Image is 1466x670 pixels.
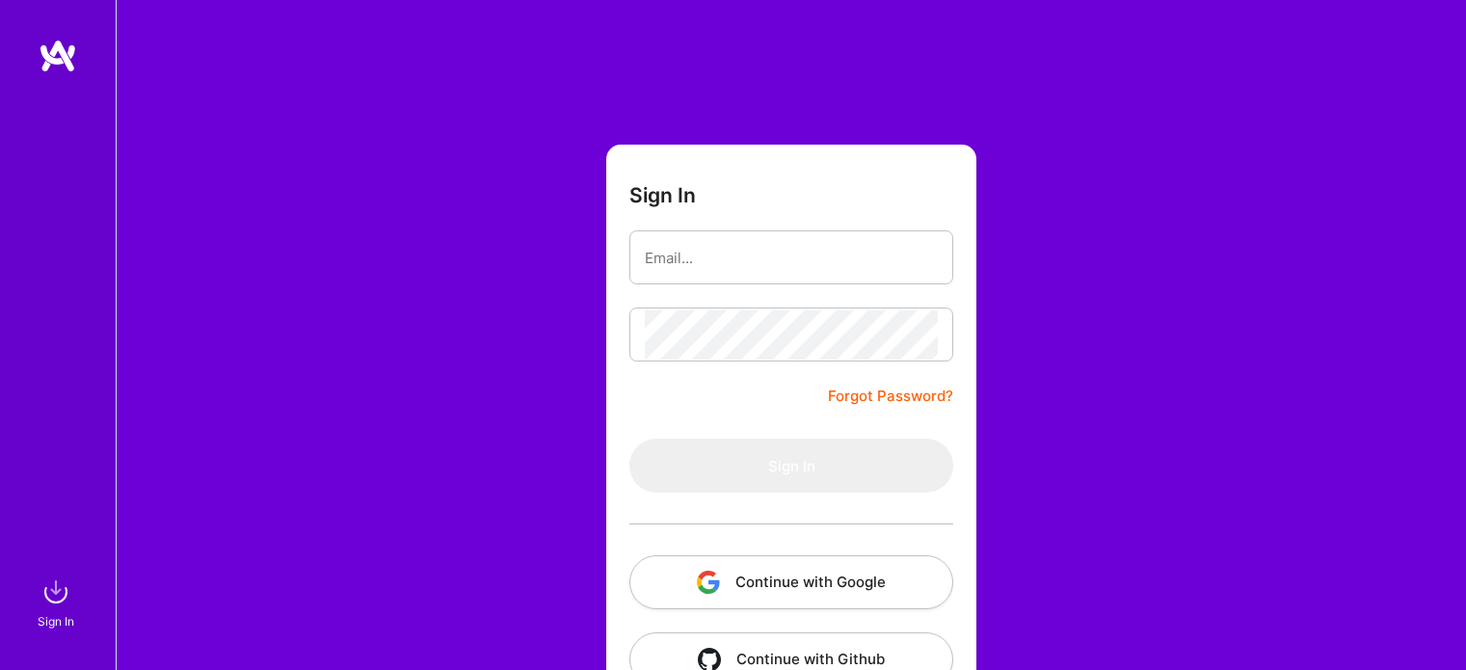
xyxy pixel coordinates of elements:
a: Forgot Password? [828,385,953,408]
a: sign inSign In [40,573,75,631]
img: sign in [37,573,75,611]
div: Sign In [38,611,74,631]
input: Email... [645,233,938,282]
button: Sign In [629,439,953,493]
img: logo [39,39,77,73]
img: icon [697,571,720,594]
button: Continue with Google [629,555,953,609]
h3: Sign In [629,183,696,207]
